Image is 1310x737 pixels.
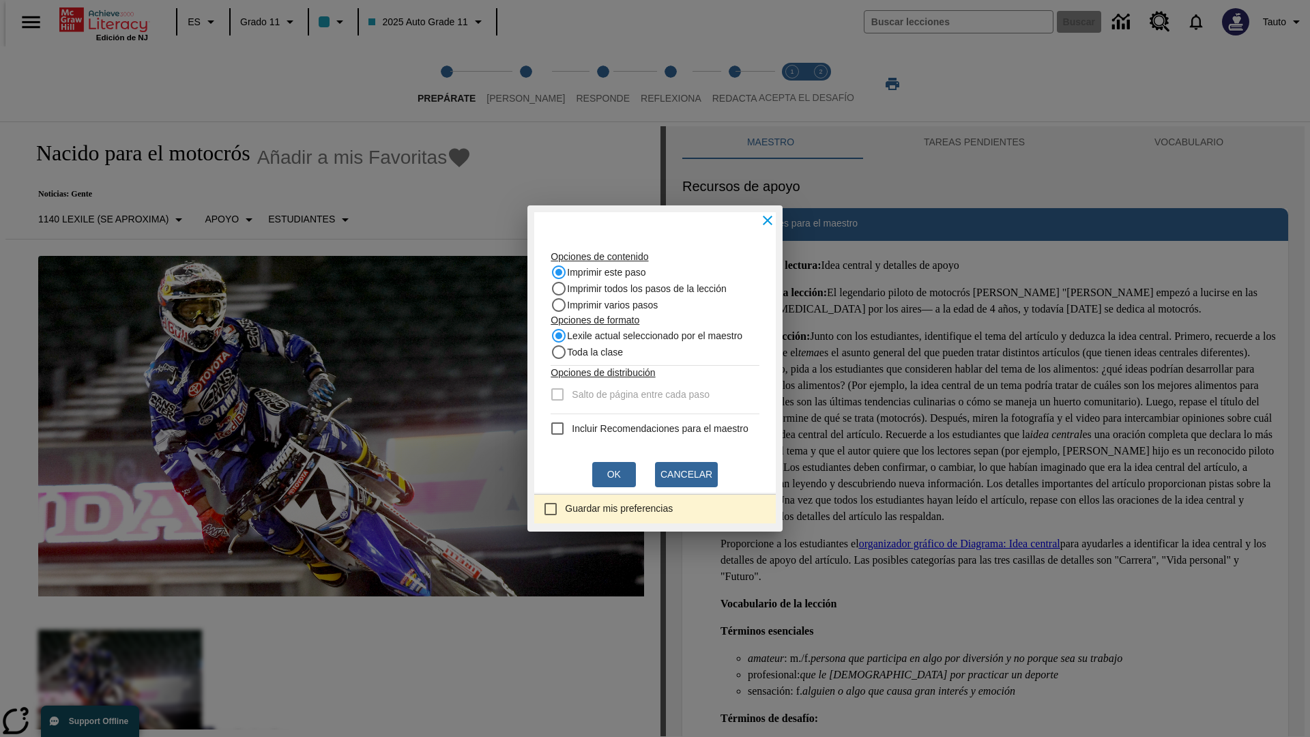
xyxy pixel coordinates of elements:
span: Incluir Recomendaciones para el maestro [572,422,748,436]
button: Close [753,205,783,235]
p: Opciones de contenido [551,250,759,264]
span: Toda la clase [567,345,623,360]
span: Salto de página entre cada paso [572,388,710,402]
span: Imprimir varios pasos [567,298,658,313]
span: Imprimir este paso [567,265,645,280]
span: Imprimir todos los pasos de la lección [567,282,726,296]
p: Opciones de distribución [551,366,759,380]
p: Opciones de formato [551,313,759,328]
button: Cancelar [655,462,718,487]
span: Guardar mis preferencias [565,502,673,516]
button: Ok, Se abrirá en una nueva ventana o pestaña [592,462,636,487]
span: Lexile actual seleccionado por el maestro [567,329,742,343]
